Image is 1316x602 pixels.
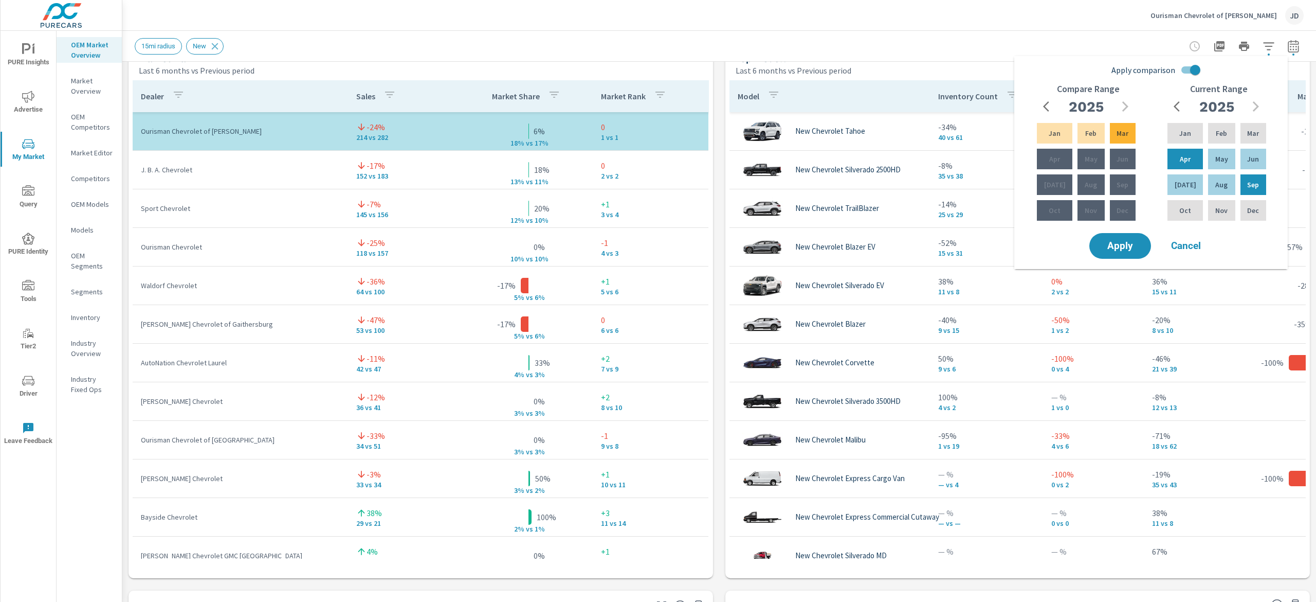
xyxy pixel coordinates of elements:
p: 1 vs 19 [938,442,1035,450]
p: 10 vs 11 [601,481,701,489]
p: 7 vs 9 [601,365,701,373]
div: Market Editor [57,145,122,161]
p: Market Editor [71,148,114,158]
p: -100% [1261,472,1284,485]
p: 0 [601,314,701,326]
p: 0% [534,395,545,408]
p: Jun [1117,154,1128,164]
span: PURE Insights [4,43,53,68]
p: 0 [601,160,701,172]
p: [PERSON_NAME] Chevrolet [141,473,340,484]
span: Apply [1100,241,1141,251]
p: 40 vs 61 [938,133,1035,141]
p: 5 vs 3 [1152,558,1261,566]
p: OEM Segments [71,251,114,271]
p: Market Share [492,91,540,101]
p: -33% [1051,430,1136,442]
p: Ourisman Chevrolet [141,242,340,252]
img: glamour [742,347,783,378]
p: Models [71,225,114,235]
p: 13% v [503,177,529,186]
p: 35 vs 38 [938,172,1035,180]
p: Market Overview [71,76,114,96]
p: Last 6 months vs Previous period [736,64,851,77]
p: [PERSON_NAME] Chevrolet of Gaithersburg [141,319,340,329]
p: 11 vs 14 [601,519,701,527]
p: 0 vs 2 [1051,481,1136,489]
p: 4 vs 3 [601,249,701,257]
p: -1 [601,430,701,442]
p: Nov [1215,205,1228,216]
img: glamour [742,424,783,455]
p: [PERSON_NAME] Chevrolet [141,396,340,406]
p: -95% [938,430,1035,442]
div: New [186,38,224,55]
p: Bayside Chevrolet [141,512,340,522]
p: OEM Competitors [71,112,114,132]
div: OEM Market Overview [57,37,122,63]
p: 152 vs 183 [356,172,456,180]
p: 20% [534,202,550,215]
img: glamour [742,232,783,262]
p: 6% [534,125,545,137]
p: — vs — [938,519,1035,527]
p: Waldorf Chevrolet [141,280,340,291]
p: New Chevrolet Express Cargo Van [795,474,905,483]
p: Mar [1247,128,1259,138]
p: AutoNation Chevrolet Laurel [141,358,340,368]
p: 4% v [503,370,529,379]
img: glamour [742,116,783,147]
h2: 2025 [1069,98,1104,116]
p: 67% [1152,545,1261,558]
p: New Chevrolet Blazer EV [795,242,875,252]
p: 3% v [503,447,529,456]
p: +2 [601,352,701,365]
p: 0% [534,550,545,562]
p: Apr [1049,154,1060,164]
p: -1 [601,237,701,249]
div: OEM Competitors [57,109,122,135]
p: New Chevrolet Tahoe [795,127,865,136]
p: -19% [1152,468,1261,481]
p: Aug [1215,180,1228,190]
p: New Chevrolet Malibu [795,435,866,445]
p: 5 vs 6 [601,288,701,296]
p: s 11% [529,177,554,186]
p: -17% [497,318,516,330]
div: Industry Fixed Ops [57,371,122,397]
p: -50% [1051,314,1136,326]
div: nav menu [1,31,56,457]
button: Apply Filters [1258,36,1279,57]
p: Sep [1117,180,1128,190]
p: -100% [1051,468,1136,481]
p: 27 vs 26 [356,558,456,566]
img: glamour [742,270,783,301]
p: — % [1051,545,1136,558]
p: 21 vs 39 [1152,365,1261,373]
p: OEM Models [71,199,114,209]
button: Select Date Range [1283,36,1304,57]
p: -100% [1261,357,1284,369]
span: 15mi radius [135,42,181,50]
p: 4 vs 6 [1051,442,1136,450]
p: New Chevrolet Silverado 2500HD [795,165,901,174]
p: 29 vs 21 [356,519,456,527]
p: s 10% [529,254,554,263]
img: glamour [742,309,783,340]
p: 9 vs 8 [601,442,701,450]
p: Sales [356,91,375,101]
p: OEM Market Overview [71,40,114,60]
p: New Chevrolet Silverado 3500HD [795,397,901,406]
p: 2 vs 2 [1051,288,1136,296]
p: 11 vs 8 [938,288,1035,296]
p: Mar [1117,128,1128,138]
div: Competitors [57,171,122,186]
p: -7% [367,198,381,210]
p: 35 vs 43 [1152,481,1261,489]
span: PURE Identity [4,233,53,258]
p: May [1215,154,1228,164]
p: Nov [1085,205,1097,216]
p: -20% [1152,314,1261,326]
p: 5% v [503,331,529,341]
span: Query [4,185,53,210]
